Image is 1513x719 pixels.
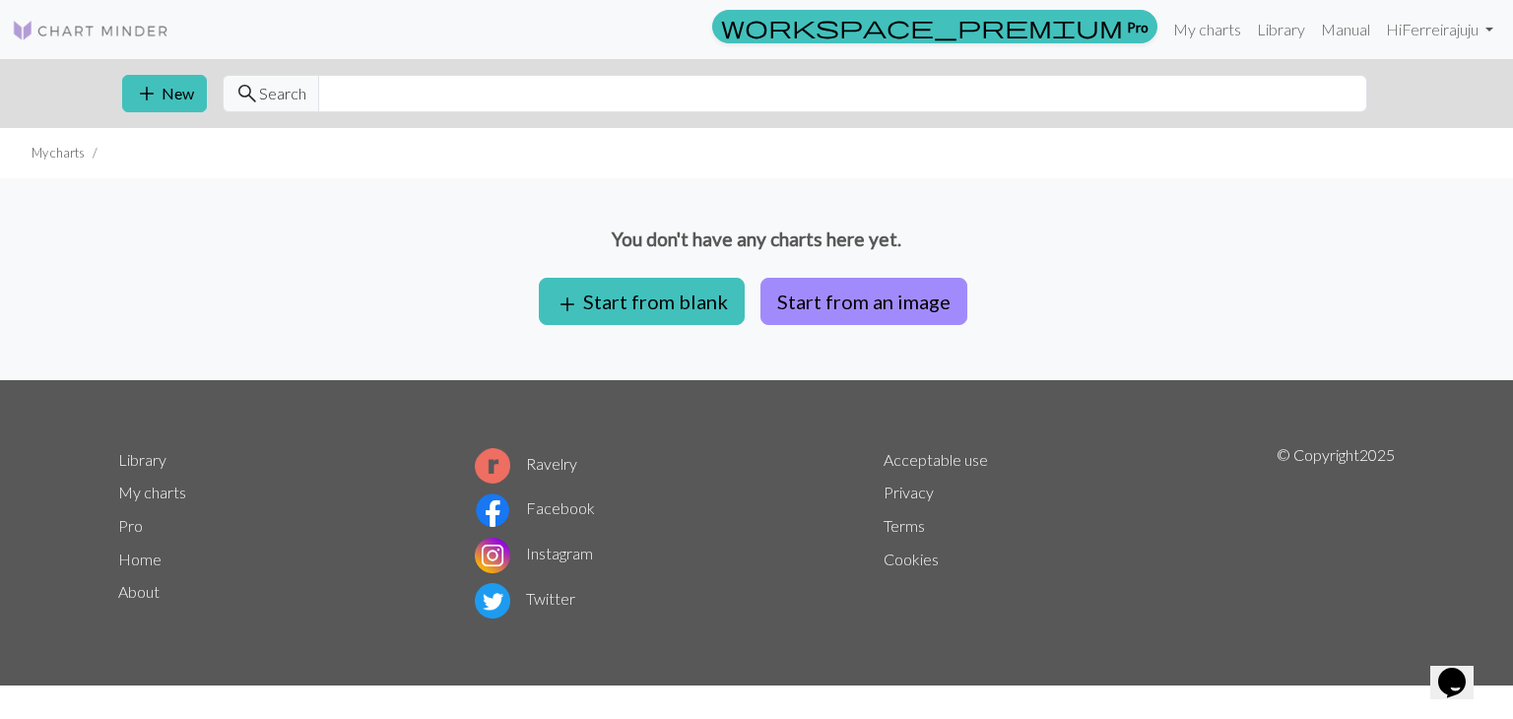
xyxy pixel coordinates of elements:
[753,290,975,308] a: Start from an image
[884,450,988,469] a: Acceptable use
[118,582,160,601] a: About
[475,448,510,484] img: Ravelry logo
[118,516,143,535] a: Pro
[475,544,593,562] a: Instagram
[760,278,967,325] button: Start from an image
[721,13,1123,40] span: workspace_premium
[12,19,169,42] img: Logo
[475,583,510,619] img: Twitter logo
[235,80,259,107] span: search
[884,550,939,568] a: Cookies
[712,10,1157,43] a: Pro
[1378,10,1501,49] a: HiFerreirajuju
[1313,10,1378,49] a: Manual
[118,483,186,501] a: My charts
[259,82,306,105] span: Search
[475,454,577,473] a: Ravelry
[475,538,510,573] img: Instagram logo
[475,589,575,608] a: Twitter
[118,450,166,469] a: Library
[475,498,595,517] a: Facebook
[556,291,579,318] span: add
[118,550,162,568] a: Home
[884,483,934,501] a: Privacy
[1430,640,1493,699] iframe: chat widget
[539,278,745,325] button: Start from blank
[122,75,207,112] button: New
[884,516,925,535] a: Terms
[1249,10,1313,49] a: Library
[475,492,510,528] img: Facebook logo
[1165,10,1249,49] a: My charts
[1277,443,1395,622] p: © Copyright 2025
[135,80,159,107] span: add
[32,144,85,163] li: My charts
